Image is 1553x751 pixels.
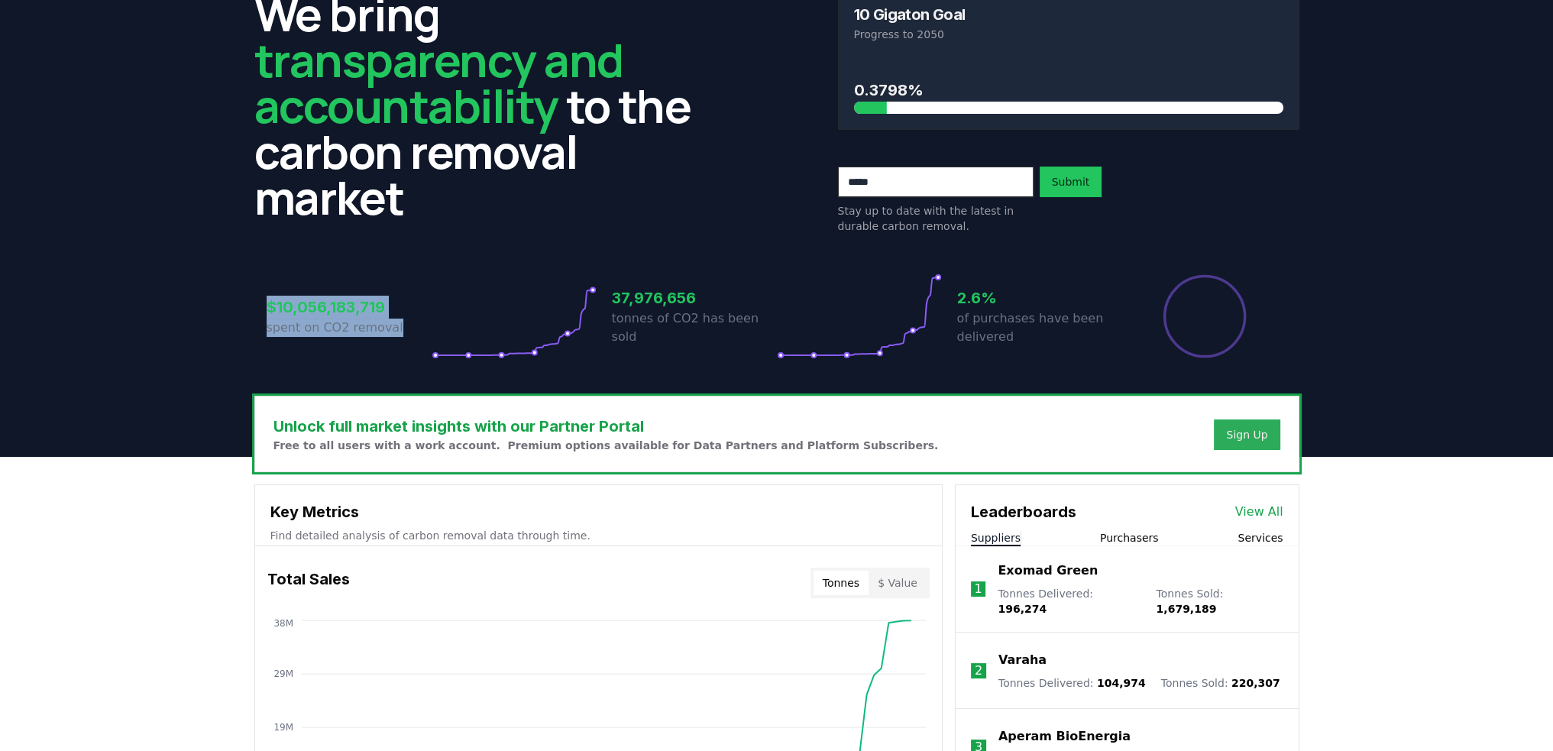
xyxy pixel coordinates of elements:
button: Purchasers [1100,530,1159,545]
span: 220,307 [1231,677,1280,689]
h3: 0.3798% [854,79,1283,102]
a: Exomad Green [998,562,1098,580]
h3: 2.6% [957,286,1122,309]
h3: 10 Gigaton Goal [854,7,966,22]
p: Tonnes Sold : [1156,586,1283,617]
p: Tonnes Sold : [1161,675,1280,691]
button: Submit [1040,167,1102,197]
p: 2 [975,662,982,680]
a: Aperam BioEnergia [998,727,1131,746]
tspan: 38M [273,618,293,629]
button: Tonnes [814,571,869,595]
p: spent on CO2 removal [267,319,432,337]
button: $ Value [869,571,927,595]
button: Suppliers [971,530,1021,545]
p: Progress to 2050 [854,27,1283,42]
tspan: 29M [273,668,293,679]
tspan: 19M [273,722,293,733]
p: Tonnes Delivered : [998,675,1146,691]
button: Sign Up [1214,419,1280,450]
div: Percentage of sales delivered [1162,274,1247,359]
h3: 37,976,656 [612,286,777,309]
p: of purchases have been delivered [957,309,1122,346]
button: Services [1238,530,1283,545]
h3: Key Metrics [270,500,927,523]
h3: Unlock full market insights with our Partner Portal [273,415,939,438]
p: Tonnes Delivered : [998,586,1140,617]
p: tonnes of CO2 has been sold [612,309,777,346]
a: Varaha [998,651,1047,669]
span: 1,679,189 [1156,603,1216,615]
h3: Total Sales [267,568,350,598]
h3: $10,056,183,719 [267,296,432,319]
span: transparency and accountability [254,28,623,137]
span: 196,274 [998,603,1047,615]
p: Free to all users with a work account. Premium options available for Data Partners and Platform S... [273,438,939,453]
h3: Leaderboards [971,500,1076,523]
p: Stay up to date with the latest in durable carbon removal. [838,203,1034,234]
p: Find detailed analysis of carbon removal data through time. [270,528,927,543]
a: Sign Up [1226,427,1267,442]
a: View All [1235,503,1283,521]
span: 104,974 [1097,677,1146,689]
p: 1 [974,580,982,598]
